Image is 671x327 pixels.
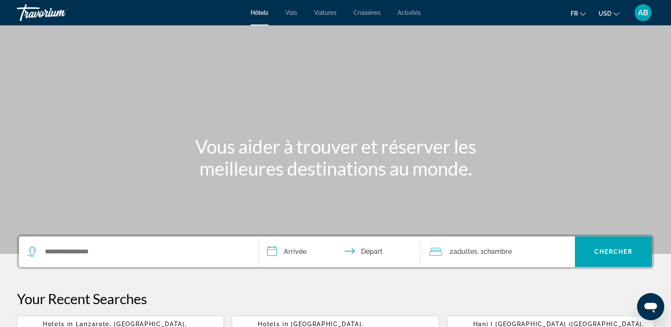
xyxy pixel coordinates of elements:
a: Croisières [353,9,381,16]
a: Travorium [17,2,102,24]
button: Travelers: 2 adults, 0 children [421,236,575,267]
h1: Vous aider à trouver et réserver les meilleures destinations au monde. [177,135,494,179]
button: Change currency [599,7,619,19]
button: Chercher [575,236,652,267]
span: 2 [450,246,478,258]
div: Search widget [19,236,652,267]
span: Adultes [453,247,478,256]
a: Vols [285,9,297,16]
a: Voitures [314,9,337,16]
span: Chambre [483,247,512,256]
span: USD [599,10,611,17]
span: , 1 [478,246,512,258]
iframe: Bouton de lancement de la fenêtre de messagerie [637,293,664,320]
p: Your Recent Searches [17,290,654,307]
button: Change language [571,7,586,19]
a: Activités [398,9,421,16]
button: User Menu [632,4,654,22]
span: Chercher [594,248,633,255]
span: fr [571,10,578,17]
span: AB [638,8,648,17]
button: Check in and out dates [259,236,421,267]
a: Hôtels [251,9,268,16]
